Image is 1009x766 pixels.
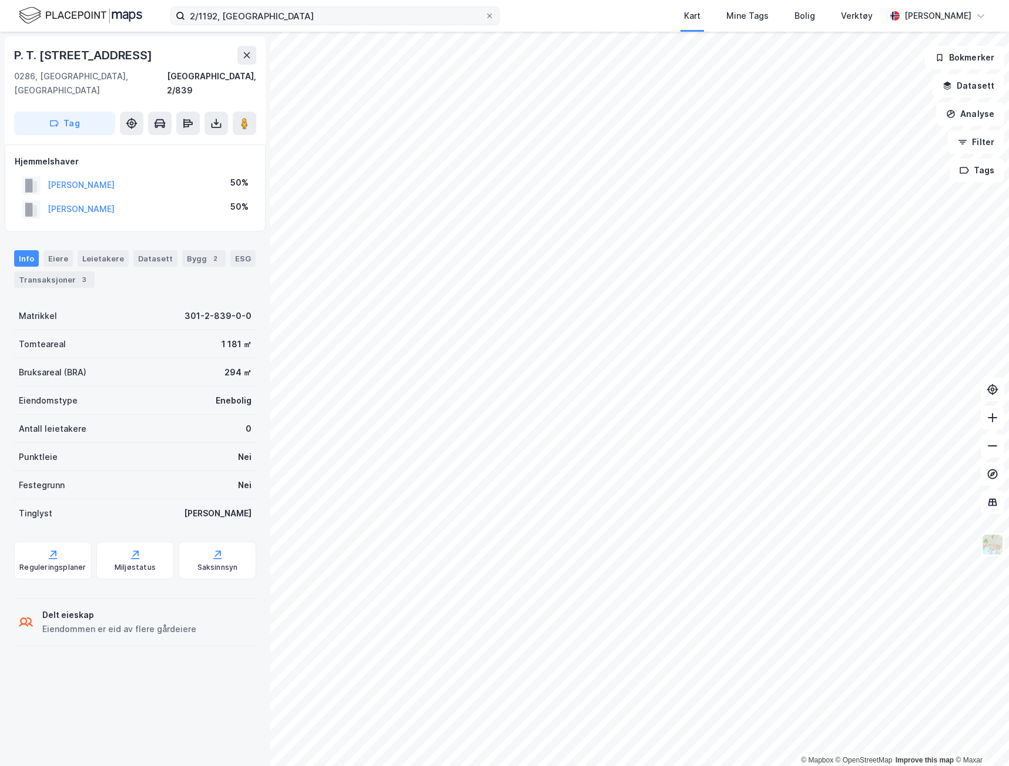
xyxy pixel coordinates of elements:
iframe: Chat Widget [950,710,1009,766]
div: Mine Tags [726,9,769,23]
button: Tags [950,159,1004,182]
div: Delt eieskap [42,608,196,622]
div: Verktøy [841,9,873,23]
div: 294 ㎡ [224,365,252,379]
div: [PERSON_NAME] [904,9,971,23]
div: [PERSON_NAME] [184,506,252,520]
a: Improve this map [896,756,954,764]
div: ESG [230,250,256,267]
div: Kontrollprogram for chat [950,710,1009,766]
img: logo.f888ab2527a4732fd821a326f86c7f29.svg [19,5,142,26]
div: Info [14,250,39,267]
button: Bokmerker [925,46,1004,69]
button: Analyse [936,102,1004,126]
div: Leietakere [78,250,129,267]
div: 3 [78,274,90,285]
div: Tinglyst [19,506,52,520]
div: Matrikkel [19,309,57,323]
div: 1 181 ㎡ [222,337,252,351]
div: Transaksjoner [14,271,95,288]
div: Hjemmelshaver [15,154,256,169]
div: Festegrunn [19,478,65,492]
div: 0286, [GEOGRAPHIC_DATA], [GEOGRAPHIC_DATA] [14,69,167,98]
div: Eiendomstype [19,394,78,408]
img: Z [981,533,1004,556]
input: Søk på adresse, matrikkel, gårdeiere, leietakere eller personer [185,7,485,25]
div: Punktleie [19,450,58,464]
button: Datasett [933,74,1004,98]
a: Mapbox [801,756,833,764]
div: Antall leietakere [19,422,86,436]
div: Enebolig [216,394,252,408]
div: Kart [684,9,700,23]
div: 301-2-839-0-0 [185,309,252,323]
div: Reguleringsplaner [19,563,86,572]
div: P. T. [STREET_ADDRESS] [14,46,155,65]
div: Saksinnsyn [197,563,238,572]
div: Eiendommen er eid av flere gårdeiere [42,622,196,636]
div: Datasett [133,250,177,267]
div: Nei [238,450,252,464]
div: Eiere [43,250,73,267]
div: [GEOGRAPHIC_DATA], 2/839 [167,69,256,98]
button: Filter [948,130,1004,154]
div: Bruksareal (BRA) [19,365,86,379]
div: Nei [238,478,252,492]
div: Bygg [182,250,226,267]
div: Miljøstatus [115,563,156,572]
div: Bolig [795,9,815,23]
button: Tag [14,112,115,135]
div: 50% [230,176,249,190]
div: 0 [246,422,252,436]
a: OpenStreetMap [836,756,893,764]
div: 50% [230,200,249,214]
div: 2 [209,253,221,264]
div: Tomteareal [19,337,66,351]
